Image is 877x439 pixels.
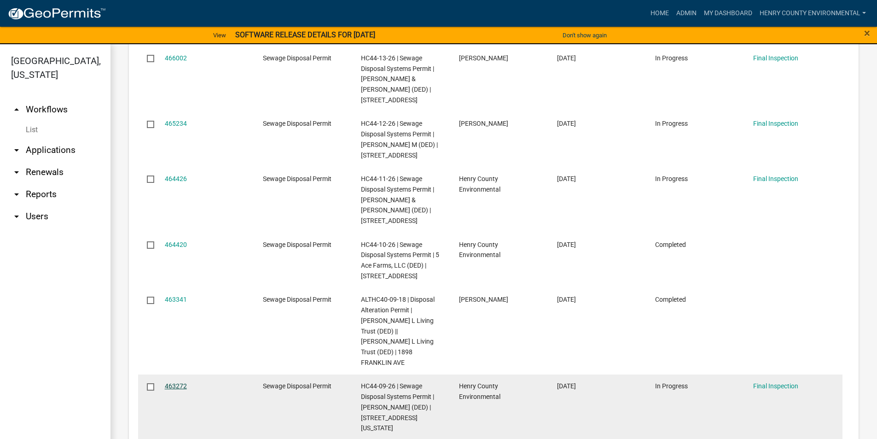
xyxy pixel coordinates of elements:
span: × [864,27,870,40]
span: In Progress [655,120,688,127]
span: Sewage Disposal Permit [263,382,331,390]
span: Sewage Disposal Permit [263,241,331,248]
a: Final Inspection [753,382,798,390]
strong: SOFTWARE RELEASE DETAILS FOR [DATE] [235,30,375,39]
i: arrow_drop_up [11,104,22,115]
i: arrow_drop_down [11,167,22,178]
span: 08/15/2025 [557,175,576,182]
span: 08/18/2025 [557,120,576,127]
span: Sewage Disposal Permit [263,296,331,303]
i: arrow_drop_down [11,211,22,222]
i: arrow_drop_down [11,145,22,156]
button: Don't show again [559,28,610,43]
span: Ryan Francy [459,120,508,127]
span: Henry County Environmental [459,241,500,259]
a: Home [647,5,673,22]
a: View [209,28,230,43]
span: Henry County Environmental [459,382,500,400]
span: 08/13/2025 [557,296,576,303]
a: Henry County Environmental [756,5,870,22]
span: In Progress [655,54,688,62]
span: HC44-11-26 | Sewage Disposal Systems Permit | Housh, John D & Kimberly A (DED) | 1466 OLD HWY 34 [361,175,434,224]
span: In Progress [655,382,688,390]
a: 463272 [165,382,187,390]
a: Final Inspection [753,175,798,182]
a: 464420 [165,241,187,248]
span: Krystal Platt [459,54,508,62]
button: Close [864,28,870,39]
span: HC44-10-26 | Sewage Disposal Systems Permit | 5 Ace Farms, LLC (DED) | 2179 235TH ST [361,241,439,280]
span: Melanie Patton [459,296,508,303]
span: Sewage Disposal Permit [263,175,331,182]
a: Admin [673,5,700,22]
a: 466002 [165,54,187,62]
span: 08/15/2025 [557,241,576,248]
a: 463341 [165,296,187,303]
a: 465234 [165,120,187,127]
span: In Progress [655,175,688,182]
span: Completed [655,296,686,303]
i: arrow_drop_down [11,189,22,200]
span: 08/19/2025 [557,54,576,62]
a: Final Inspection [753,54,798,62]
span: HC44-09-26 | Sewage Disposal Systems Permit | Hatch, Randy (DED) | 2082 Iowa Ave [361,382,434,432]
a: My Dashboard [700,5,756,22]
span: 08/13/2025 [557,382,576,390]
span: Completed [655,241,686,248]
a: Final Inspection [753,120,798,127]
span: Henry County Environmental [459,175,500,193]
a: 464426 [165,175,187,182]
span: Sewage Disposal Permit [263,120,331,127]
span: HC44-12-26 | Sewage Disposal Systems Permit | Keck, Colton M (DED) | 2083 WILD ROSE LN [361,120,438,158]
span: Sewage Disposal Permit [263,54,331,62]
span: HC44-13-26 | Sewage Disposal Systems Permit | Platt, Matthew & Krystal (DED) | 1906 Sisters Lane [361,54,434,104]
span: ALTHC40-09-18 | Disposal Alteration Permit | Patton, Rodger L Living Trust (DED) || Patton, Melan... [361,296,435,366]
